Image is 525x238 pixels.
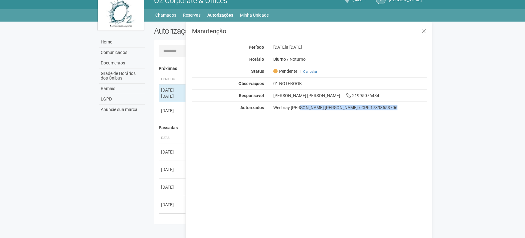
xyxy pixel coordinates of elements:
[207,11,233,19] a: Autorizações
[192,28,427,34] h3: Manutenção
[159,74,186,84] th: Período
[99,68,145,84] a: Grade de Horários dos Ônibus
[269,56,432,62] div: Diurno / Noturno
[251,69,264,74] strong: Status
[269,81,432,86] div: 01 NOTEBOOK
[161,202,184,208] div: [DATE]
[159,133,186,143] th: Data
[240,105,264,110] strong: Autorizados
[161,149,184,155] div: [DATE]
[273,68,297,74] span: Pendente
[99,47,145,58] a: Comunicados
[99,58,145,68] a: Documentos
[99,94,145,105] a: LGPD
[183,11,201,19] a: Reservas
[154,26,286,35] h2: Autorizações
[303,69,317,74] a: Cancelar
[269,93,432,98] div: [PERSON_NAME] [PERSON_NAME] 21995076484
[238,81,264,86] strong: Observações
[161,87,184,93] div: [DATE]
[99,105,145,115] a: Anuncie sua marca
[161,166,184,173] div: [DATE]
[159,125,423,130] h4: Passadas
[159,66,423,71] h4: Próximas
[273,105,427,110] div: Wesbray [PERSON_NAME] [PERSON_NAME] / CPF 17398553706
[240,11,269,19] a: Minha Unidade
[99,37,145,47] a: Home
[161,108,184,114] div: [DATE]
[249,45,264,50] strong: Período
[286,45,302,50] span: a [DATE]
[161,93,184,99] div: [DATE]
[269,44,432,50] div: [DATE]
[155,11,176,19] a: Chamados
[99,84,145,94] a: Ramais
[239,93,264,98] strong: Responsável
[161,219,184,225] div: [DATE]
[161,184,184,190] div: [DATE]
[249,57,264,62] strong: Horário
